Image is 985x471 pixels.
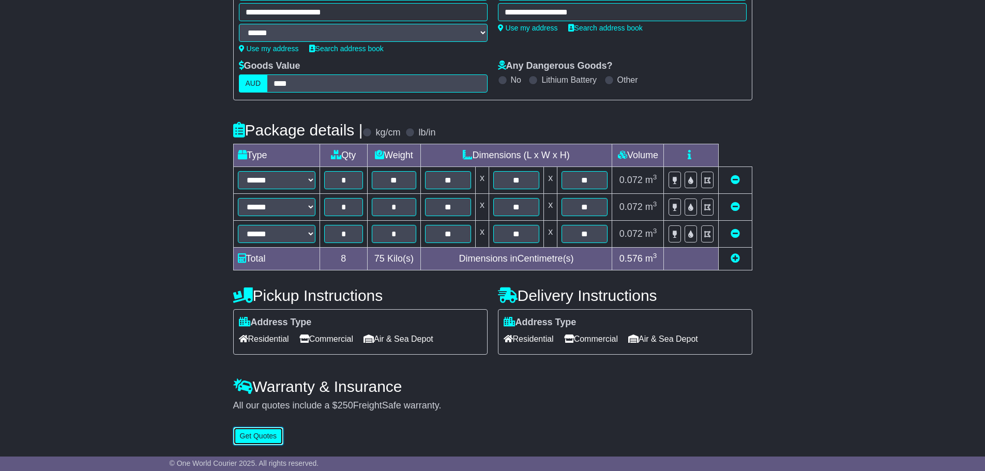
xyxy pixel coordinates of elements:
td: x [544,167,557,194]
td: Qty [320,144,368,167]
td: x [475,221,489,248]
span: 75 [374,253,385,264]
span: 0.072 [619,175,643,185]
a: Search address book [568,24,643,32]
span: 0.072 [619,202,643,212]
span: Residential [504,331,554,347]
span: m [645,229,657,239]
sup: 3 [653,227,657,235]
h4: Delivery Instructions [498,287,752,304]
td: Total [233,248,320,270]
label: Other [617,75,638,85]
a: Search address book [309,44,384,53]
label: Goods Value [239,60,300,72]
a: Remove this item [731,202,740,212]
h4: Package details | [233,121,363,139]
td: 8 [320,248,368,270]
td: Type [233,144,320,167]
td: Volume [612,144,664,167]
span: 250 [338,400,353,411]
h4: Warranty & Insurance [233,378,752,395]
label: AUD [239,74,268,93]
span: © One World Courier 2025. All rights reserved. [170,459,319,467]
sup: 3 [653,200,657,208]
td: x [475,167,489,194]
label: No [511,75,521,85]
label: kg/cm [375,127,400,139]
span: Air & Sea Depot [628,331,698,347]
td: Dimensions (L x W x H) [420,144,612,167]
span: Residential [239,331,289,347]
td: x [544,221,557,248]
label: lb/in [418,127,435,139]
sup: 3 [653,173,657,181]
td: Kilo(s) [368,248,421,270]
a: Add new item [731,253,740,264]
label: Any Dangerous Goods? [498,60,613,72]
td: x [475,194,489,221]
button: Get Quotes [233,427,284,445]
a: Remove this item [731,175,740,185]
div: All our quotes include a $ FreightSafe warranty. [233,400,752,412]
span: m [645,253,657,264]
span: Commercial [564,331,618,347]
label: Address Type [504,317,577,328]
a: Remove this item [731,229,740,239]
label: Address Type [239,317,312,328]
a: Use my address [498,24,558,32]
sup: 3 [653,252,657,260]
h4: Pickup Instructions [233,287,488,304]
a: Use my address [239,44,299,53]
span: 0.576 [619,253,643,264]
label: Lithium Battery [541,75,597,85]
td: Dimensions in Centimetre(s) [420,248,612,270]
span: m [645,202,657,212]
td: x [544,194,557,221]
span: Air & Sea Depot [363,331,433,347]
span: Commercial [299,331,353,347]
td: Weight [368,144,421,167]
span: m [645,175,657,185]
span: 0.072 [619,229,643,239]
